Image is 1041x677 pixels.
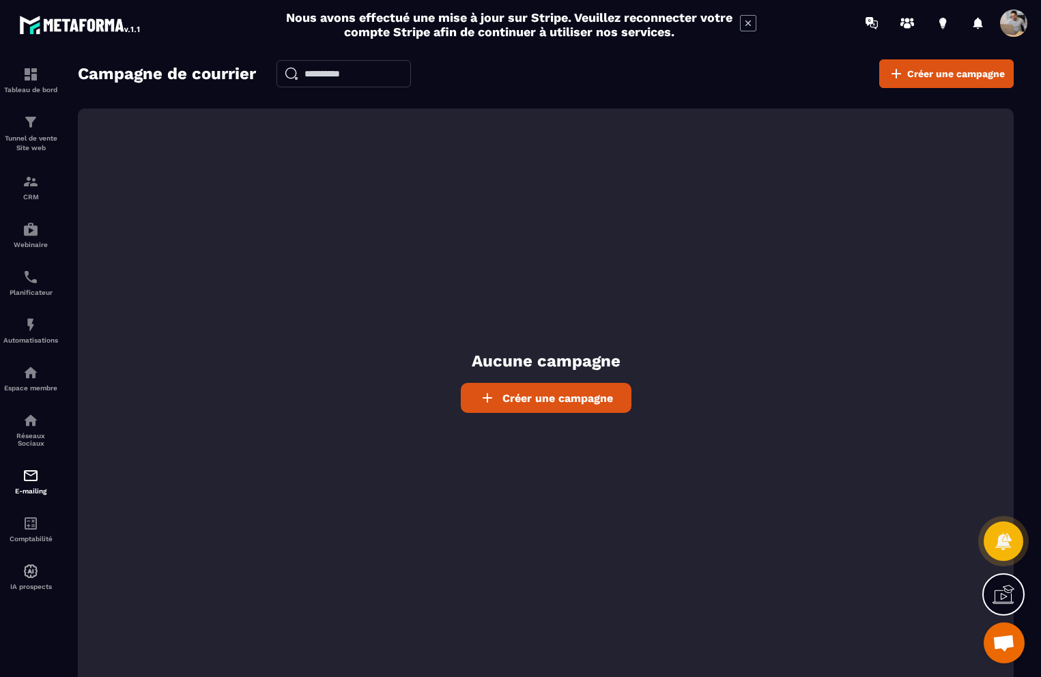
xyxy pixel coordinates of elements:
a: automationsautomationsWebinaire [3,211,58,259]
img: email [23,467,39,484]
a: formationformationTableau de bord [3,56,58,104]
p: CRM [3,193,58,201]
img: formation [23,114,39,130]
img: automations [23,364,39,381]
a: Créer une campagne [879,59,1014,88]
a: formationformationTunnel de vente Site web [3,104,58,163]
p: E-mailing [3,487,58,495]
img: automations [23,317,39,333]
p: Tableau de bord [3,86,58,93]
p: Espace membre [3,384,58,392]
a: accountantaccountantComptabilité [3,505,58,553]
a: social-networksocial-networkRéseaux Sociaux [3,402,58,457]
img: logo [19,12,142,37]
h2: Campagne de courrier [78,60,256,87]
p: Webinaire [3,241,58,248]
a: Créer une campagne [461,383,631,413]
div: Ouvrir le chat [984,622,1025,663]
p: Automatisations [3,336,58,344]
img: scheduler [23,269,39,285]
a: automationsautomationsEspace membre [3,354,58,402]
span: Créer une campagne [502,392,613,405]
img: automations [23,221,39,237]
a: formationformationCRM [3,163,58,211]
p: Planificateur [3,289,58,296]
a: schedulerschedulerPlanificateur [3,259,58,306]
a: automationsautomationsAutomatisations [3,306,58,354]
p: Tunnel de vente Site web [3,134,58,153]
a: emailemailE-mailing [3,457,58,505]
img: accountant [23,515,39,532]
img: formation [23,66,39,83]
p: Réseaux Sociaux [3,432,58,447]
h2: Nous avons effectué une mise à jour sur Stripe. Veuillez reconnecter votre compte Stripe afin de ... [285,10,733,39]
p: Comptabilité [3,535,58,543]
img: formation [23,173,39,190]
img: automations [23,563,39,579]
img: social-network [23,412,39,429]
p: Aucune campagne [472,350,621,373]
span: Créer une campagne [907,67,1005,81]
p: IA prospects [3,583,58,590]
